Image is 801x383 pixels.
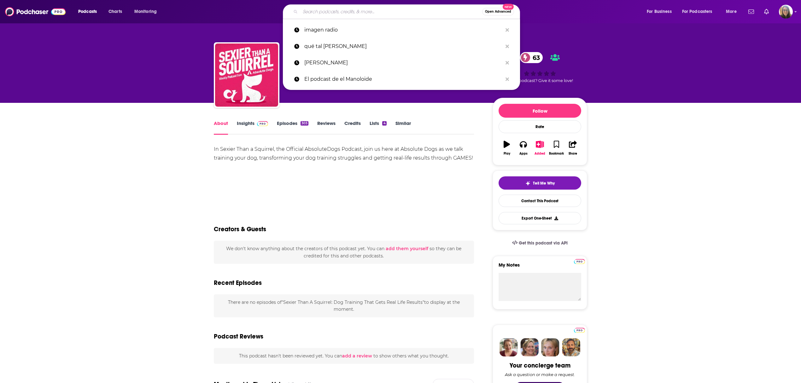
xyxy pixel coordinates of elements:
[78,7,97,16] span: Podcasts
[520,52,543,63] a: 63
[525,181,530,186] img: tell me why sparkle
[499,137,515,159] button: Play
[499,176,581,190] button: tell me why sparkleTell Me Why
[134,7,157,16] span: Monitoring
[499,212,581,224] button: Export One-Sheet
[526,52,543,63] span: 63
[678,7,722,17] button: open menu
[370,120,386,135] a: Lists4
[493,48,587,87] div: 63Good podcast? Give it some love!
[382,121,386,126] div: 4
[130,7,165,17] button: open menu
[342,352,372,359] button: add a review
[500,338,518,356] img: Sydney Profile
[504,152,510,156] div: Play
[226,246,461,258] span: We don't know anything about the creators of this podcast yet . You can so they can be credited f...
[507,235,573,251] a: Get this podcast via API
[515,137,531,159] button: Apps
[283,55,520,71] a: [PERSON_NAME]
[642,7,680,17] button: open menu
[519,240,568,246] span: Get this podcast via API
[499,120,581,133] div: Rate
[499,104,581,118] button: Follow
[214,225,266,233] h2: Creators & Guests
[301,121,308,126] div: 303
[519,152,528,156] div: Apps
[395,120,411,135] a: Similar
[503,4,514,10] span: New
[647,7,672,16] span: For Business
[237,120,268,135] a: InsightsPodchaser Pro
[5,6,66,18] img: Podchaser - Follow, Share and Rate Podcasts
[283,38,520,55] a: qué tal [PERSON_NAME]
[386,246,428,251] button: add them yourself
[569,152,577,156] div: Share
[239,353,449,359] span: This podcast hasn't been reviewed yet. You can to show others what you thought.
[304,22,502,38] p: imagen radio
[682,7,712,16] span: For Podcasters
[533,181,555,186] span: Tell Me Why
[74,7,105,17] button: open menu
[214,333,263,340] h3: Podcast Reviews
[289,4,526,19] div: Search podcasts, credits, & more...
[565,137,581,159] button: Share
[779,5,793,19] img: User Profile
[574,258,585,264] a: Pro website
[562,338,580,356] img: Jon Profile
[535,152,545,156] div: Added
[277,120,308,135] a: Episodes303
[108,7,122,16] span: Charts
[746,6,757,17] a: Show notifications dropdown
[574,259,585,264] img: Podchaser Pro
[228,299,460,312] span: There are no episodes of "Sexier Than A Squirrel: Dog Training That Gets Real Life Results" to di...
[779,5,793,19] span: Logged in as akolesnik
[762,6,771,17] a: Show notifications dropdown
[485,10,511,13] span: Open Advanced
[283,22,520,38] a: imagen radio
[482,8,514,15] button: Open AdvancedNew
[510,362,570,369] div: Your concierge team
[214,279,262,287] h2: Recent Episodes
[548,137,564,159] button: Bookmark
[499,262,581,273] label: My Notes
[215,44,278,107] img: Sexier Than A Squirrel: Dog Training That Gets Real Life Results
[779,5,793,19] button: Show profile menu
[317,120,336,135] a: Reviews
[726,7,737,16] span: More
[520,338,539,356] img: Barbara Profile
[574,328,585,333] img: Podchaser Pro
[507,78,573,83] span: Good podcast? Give it some love!
[505,372,575,377] div: Ask a question or make a request.
[549,152,564,156] div: Bookmark
[104,7,126,17] a: Charts
[283,71,520,87] a: El podcast de el Manoloide
[304,55,502,71] p: fernanda familiar
[499,195,581,207] a: Contact This Podcast
[344,120,361,135] a: Credits
[257,121,268,126] img: Podchaser Pro
[304,71,502,87] p: El podcast de el Manoloide
[532,137,548,159] button: Added
[214,145,474,162] div: In Sexier Than a Squirrel, the Official AbsoluteDogs Podcast, join us here at Absolute Dogs as we...
[304,38,502,55] p: qué tal fernanda
[300,7,482,17] input: Search podcasts, credits, & more...
[214,120,228,135] a: About
[722,7,745,17] button: open menu
[574,327,585,333] a: Pro website
[541,338,559,356] img: Jules Profile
